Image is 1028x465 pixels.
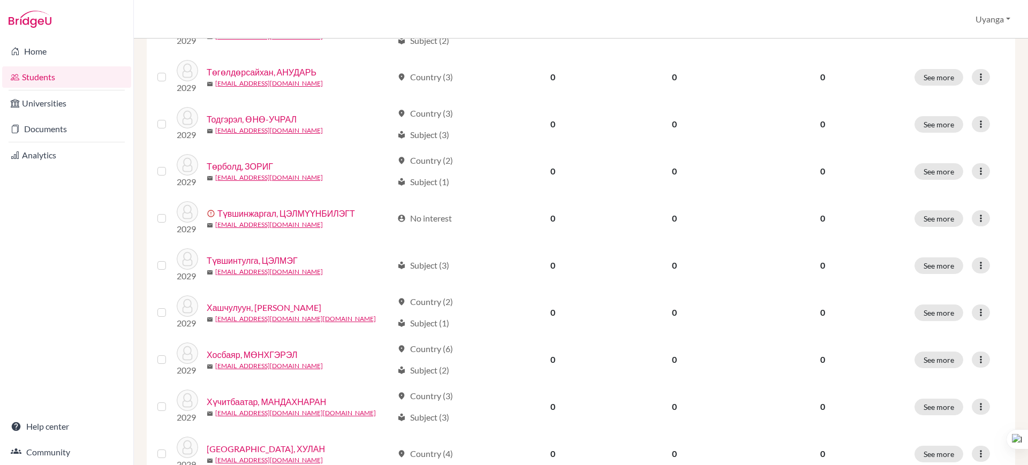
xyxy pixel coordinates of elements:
a: [EMAIL_ADDRESS][DOMAIN_NAME] [215,126,323,135]
button: See more [914,116,963,133]
p: 0 [744,400,902,413]
img: Хүчитбаатар, МАНДАХНАРАН [177,390,198,411]
div: Country (6) [397,342,453,355]
span: mail [207,81,213,87]
div: Subject (3) [397,128,449,141]
p: 0 [744,71,902,83]
span: location_on [397,73,406,81]
span: mail [207,316,213,323]
p: 2029 [177,34,198,47]
div: Subject (3) [397,259,449,272]
div: Country (3) [397,71,453,83]
button: See more [914,399,963,415]
img: Цогбадрах, ХУЛАН [177,437,198,458]
p: 0 [744,447,902,460]
button: See more [914,210,963,227]
img: Тодгэрэл, ӨНӨ-УЧРАЛ [177,107,198,128]
a: Түвшинтулга, ЦЭЛМЭГ [207,254,298,267]
div: Country (2) [397,154,453,167]
a: [EMAIL_ADDRESS][DOMAIN_NAME][DOMAIN_NAME] [215,314,376,324]
a: [EMAIL_ADDRESS][DOMAIN_NAME] [215,173,323,182]
p: 2029 [177,364,198,377]
a: Түвшинжаргал, ЦЭЛМҮҮНБИЛЭГТ [217,207,355,220]
p: 0 [744,165,902,178]
button: See more [914,257,963,274]
td: 0 [494,101,612,148]
button: See more [914,163,963,180]
p: 0 [744,259,902,272]
img: Хашчулуун, МИШЭЭЛ [177,295,198,317]
p: 2029 [177,223,198,235]
span: local_library [397,319,406,327]
td: 0 [612,242,737,289]
a: [GEOGRAPHIC_DATA], ХУЛАН [207,443,325,455]
p: 2029 [177,270,198,283]
div: Subject (2) [397,364,449,377]
p: 0 [744,118,902,131]
span: local_library [397,366,406,375]
span: mail [207,34,213,40]
span: local_library [397,261,406,270]
button: See more [914,69,963,86]
a: Хосбаяр, МӨНХГЭРЭЛ [207,348,298,361]
button: See more [914,446,963,462]
td: 0 [494,54,612,101]
span: local_library [397,36,406,45]
p: 0 [744,212,902,225]
a: Analytics [2,144,131,166]
td: 0 [612,101,737,148]
a: Home [2,41,131,62]
div: Country (3) [397,390,453,402]
div: Subject (1) [397,176,449,188]
div: No interest [397,212,452,225]
div: Subject (3) [397,411,449,424]
span: mail [207,128,213,134]
a: Төрболд, ЗОРИГ [207,160,273,173]
td: 0 [494,242,612,289]
a: [EMAIL_ADDRESS][DOMAIN_NAME] [215,220,323,230]
td: 0 [612,336,737,383]
span: mail [207,458,213,464]
div: Country (4) [397,447,453,460]
td: 0 [494,195,612,242]
a: Help center [2,416,131,437]
span: location_on [397,156,406,165]
a: Students [2,66,131,88]
td: 0 [612,54,737,101]
span: mail [207,410,213,417]
a: Documents [2,118,131,140]
button: See more [914,352,963,368]
td: 0 [494,383,612,430]
td: 0 [494,336,612,383]
p: 2029 [177,81,198,94]
a: [EMAIL_ADDRESS][DOMAIN_NAME] [215,267,323,277]
div: Subject (1) [397,317,449,330]
span: local_library [397,178,406,186]
p: 0 [744,306,902,319]
div: Country (2) [397,295,453,308]
p: 2029 [177,176,198,188]
p: 2029 [177,128,198,141]
img: Түвшинтулга, ЦЭЛМЭГ [177,248,198,270]
a: Хүчитбаатар, МАНДАХНАРАН [207,395,326,408]
p: 0 [744,353,902,366]
img: Bridge-U [9,11,51,28]
span: mail [207,269,213,276]
span: location_on [397,345,406,353]
div: Subject (2) [397,34,449,47]
span: mail [207,363,213,370]
p: 2029 [177,411,198,424]
td: 0 [612,195,737,242]
a: Төгөлдөрсайхан, АНУДАРЬ [207,66,316,79]
span: mail [207,222,213,228]
span: mail [207,175,213,181]
img: Түвшинжаргал, ЦЭЛМҮҮНБИЛЭГТ [177,201,198,223]
span: location_on [397,298,406,306]
img: Хосбаяр, МӨНХГЭРЭЛ [177,342,198,364]
td: 0 [612,289,737,336]
a: [EMAIL_ADDRESS][DOMAIN_NAME] [215,79,323,88]
a: Community [2,441,131,463]
img: Төрболд, ЗОРИГ [177,154,198,176]
span: local_library [397,413,406,422]
span: location_on [397,109,406,118]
